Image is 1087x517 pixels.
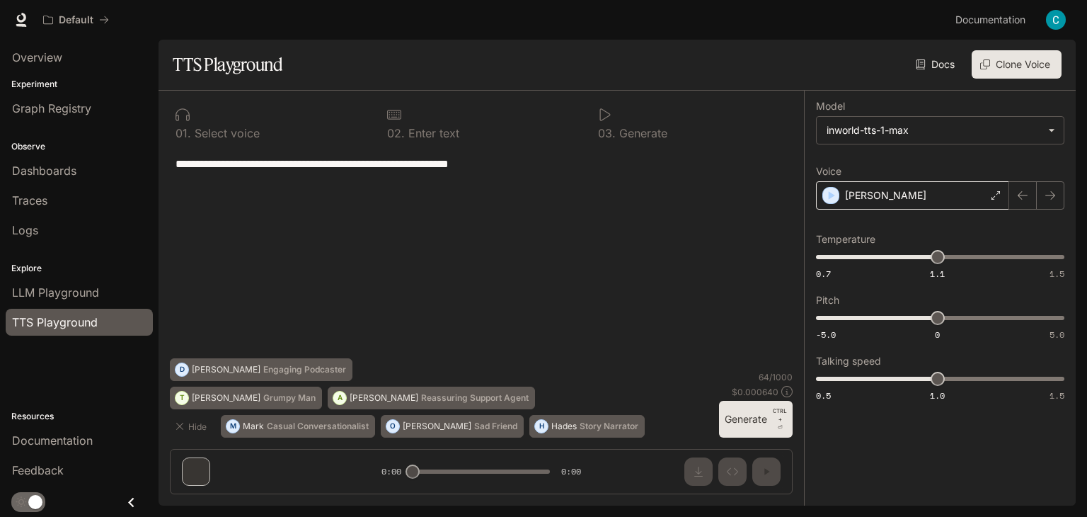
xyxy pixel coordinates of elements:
[191,127,260,139] p: Select voice
[827,123,1041,137] div: inworld-tts-1-max
[421,394,529,402] p: Reassuring Support Agent
[816,329,836,341] span: -5.0
[930,390,945,402] span: 1.0
[580,422,638,431] p: Story Narrator
[1049,390,1064,402] span: 1.5
[1049,329,1064,341] span: 5.0
[930,268,945,280] span: 1.1
[37,6,115,34] button: All workspaces
[173,50,282,79] h1: TTS Playground
[529,415,645,438] button: HHadesStory Narrator
[816,268,831,280] span: 0.7
[176,127,191,139] p: 0 1 .
[403,422,471,431] p: [PERSON_NAME]
[845,188,926,203] p: [PERSON_NAME]
[817,117,1064,144] div: inworld-tts-1-max
[773,407,787,424] p: CTRL +
[59,14,93,26] p: Default
[267,422,369,431] p: Casual Conversationalist
[816,295,839,305] p: Pitch
[176,387,188,409] div: T
[1049,268,1064,280] span: 1.5
[816,356,881,366] p: Talking speed
[405,127,459,139] p: Enter text
[816,166,841,176] p: Voice
[176,358,188,381] div: D
[950,6,1036,34] a: Documentation
[1046,10,1066,30] img: User avatar
[474,422,517,431] p: Sad Friend
[386,415,399,438] div: O
[913,50,960,79] a: Docs
[170,387,322,409] button: T[PERSON_NAME]Grumpy Man
[221,415,375,438] button: MMarkCasual Conversationalist
[381,415,524,438] button: O[PERSON_NAME]Sad Friend
[328,387,535,409] button: A[PERSON_NAME]Reassuring Support Agent
[333,387,346,409] div: A
[719,401,793,438] button: GenerateCTRL +⏎
[732,386,778,398] p: $ 0.000640
[350,394,418,402] p: [PERSON_NAME]
[226,415,239,438] div: M
[170,415,215,438] button: Hide
[972,50,1062,79] button: Clone Voice
[816,101,845,111] p: Model
[816,390,831,402] span: 0.5
[616,127,667,139] p: Generate
[192,365,260,374] p: [PERSON_NAME]
[955,11,1025,29] span: Documentation
[170,358,352,381] button: D[PERSON_NAME]Engaging Podcaster
[387,127,405,139] p: 0 2 .
[551,422,577,431] p: Hades
[535,415,548,438] div: H
[263,365,346,374] p: Engaging Podcaster
[243,422,264,431] p: Mark
[263,394,316,402] p: Grumpy Man
[598,127,616,139] p: 0 3 .
[1042,6,1070,34] button: User avatar
[816,234,875,244] p: Temperature
[773,407,787,432] p: ⏎
[192,394,260,402] p: [PERSON_NAME]
[935,329,940,341] span: 0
